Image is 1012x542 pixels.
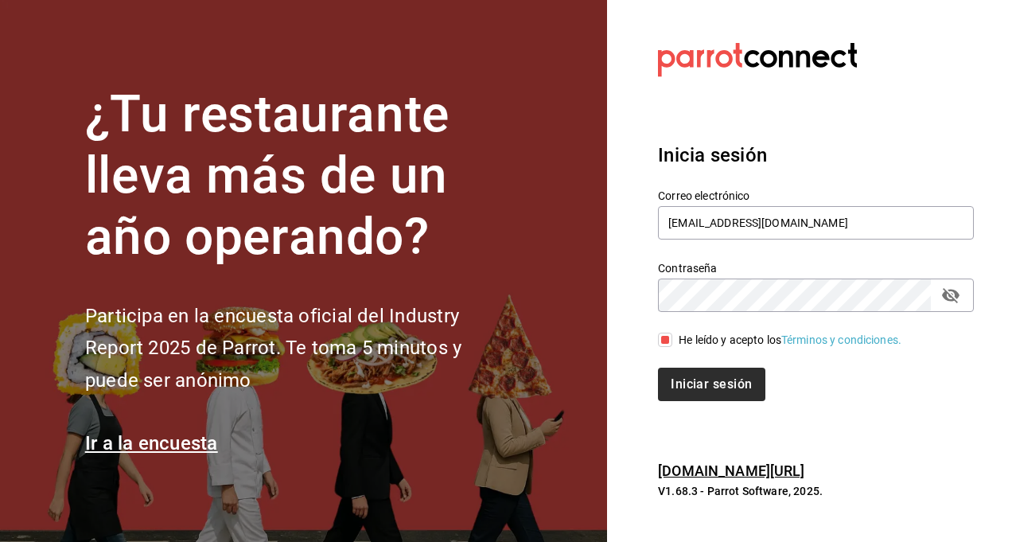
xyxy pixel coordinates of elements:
h3: Inicia sesión [658,141,974,170]
div: He leído y acepto los [679,332,901,349]
button: Iniciar sesión [658,368,765,401]
h1: ¿Tu restaurante lleva más de un año operando? [85,84,515,267]
a: Ir a la encuesta [85,432,218,454]
input: Ingresa tu correo electrónico [658,206,974,240]
label: Contraseña [658,263,974,274]
label: Correo electrónico [658,190,974,201]
button: passwordField [937,282,964,309]
a: Términos y condiciones. [781,333,901,346]
h2: Participa en la encuesta oficial del Industry Report 2025 de Parrot. Te toma 5 minutos y puede se... [85,300,515,397]
a: [DOMAIN_NAME][URL] [658,462,804,479]
p: V1.68.3 - Parrot Software, 2025. [658,483,974,499]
